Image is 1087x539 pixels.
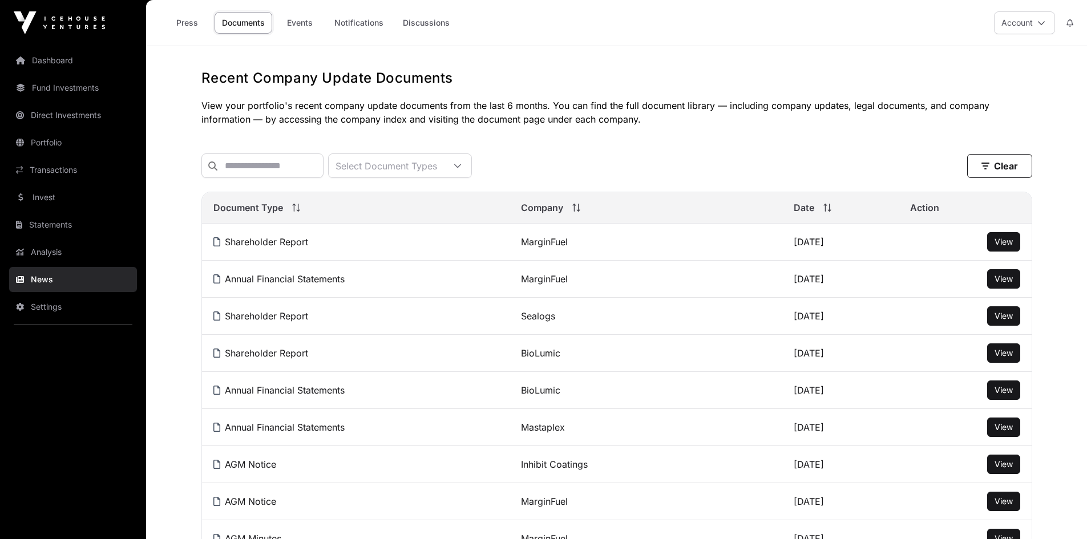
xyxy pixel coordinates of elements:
[521,201,563,214] span: Company
[213,273,345,285] a: Annual Financial Statements
[521,384,560,396] a: BioLumic
[14,11,105,34] img: Icehouse Ventures Logo
[9,130,137,155] a: Portfolio
[995,274,1013,283] span: View
[995,422,1013,433] a: View
[995,310,1013,322] a: View
[9,212,137,237] a: Statements
[213,236,308,248] a: Shareholder Report
[987,232,1020,252] button: View
[213,496,276,507] a: AGM Notice
[213,201,283,214] span: Document Type
[987,269,1020,289] button: View
[995,422,1013,432] span: View
[9,157,137,183] a: Transactions
[987,492,1020,511] button: View
[995,459,1013,469] span: View
[987,455,1020,474] button: View
[521,496,568,507] a: MarginFuel
[995,496,1013,507] a: View
[9,185,137,210] a: Invest
[213,422,345,433] a: Annual Financial Statements
[995,496,1013,506] span: View
[215,12,272,34] a: Documents
[782,372,899,409] td: [DATE]
[782,335,899,372] td: [DATE]
[995,236,1013,248] a: View
[995,384,1013,396] a: View
[9,48,137,73] a: Dashboard
[201,99,1032,126] p: View your portfolio's recent company update documents from the last 6 months. You can find the fu...
[521,310,555,322] a: Sealogs
[794,201,814,214] span: Date
[782,409,899,446] td: [DATE]
[995,273,1013,285] a: View
[213,310,308,322] a: Shareholder Report
[987,418,1020,437] button: View
[995,348,1013,358] span: View
[994,11,1055,34] button: Account
[782,224,899,261] td: [DATE]
[9,240,137,265] a: Analysis
[987,306,1020,326] button: View
[9,267,137,292] a: News
[9,294,137,319] a: Settings
[521,347,560,359] a: BioLumic
[213,384,345,396] a: Annual Financial Statements
[521,236,568,248] a: MarginFuel
[995,385,1013,395] span: View
[521,459,588,470] a: Inhibit Coatings
[987,343,1020,363] button: View
[395,12,457,34] a: Discussions
[782,446,899,483] td: [DATE]
[987,380,1020,400] button: View
[521,422,565,433] a: Mastaplex
[782,298,899,335] td: [DATE]
[995,237,1013,246] span: View
[995,311,1013,321] span: View
[995,459,1013,470] a: View
[201,69,1032,87] h1: Recent Company Update Documents
[782,483,899,520] td: [DATE]
[213,459,276,470] a: AGM Notice
[329,154,444,177] div: Select Document Types
[164,12,210,34] a: Press
[1030,484,1087,539] iframe: Chat Widget
[521,273,568,285] a: MarginFuel
[967,154,1032,178] button: Clear
[782,261,899,298] td: [DATE]
[9,103,137,128] a: Direct Investments
[9,75,137,100] a: Fund Investments
[213,347,308,359] a: Shareholder Report
[277,12,322,34] a: Events
[327,12,391,34] a: Notifications
[995,347,1013,359] a: View
[910,201,939,214] span: Action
